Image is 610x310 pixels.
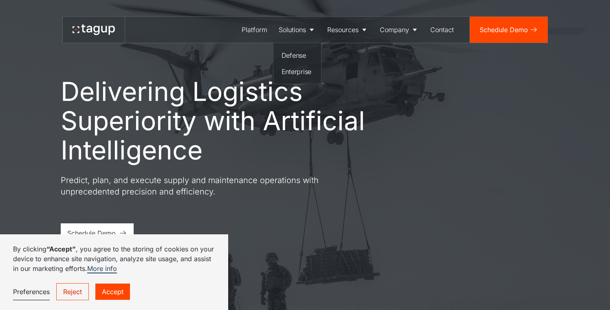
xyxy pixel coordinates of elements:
div: Resources [327,25,359,35]
a: Schedule Demo [61,223,134,243]
div: Defense [282,50,313,60]
div: Schedule Demo [480,25,528,35]
strong: “Accept” [46,245,76,253]
a: Company [374,17,425,43]
p: Predict, plan, and execute supply and maintenance operations with unprecedented precision and eff... [61,175,354,197]
p: By clicking , you agree to the storing of cookies on your device to enhance site navigation, anal... [13,244,215,273]
a: Reject [56,283,89,300]
a: Schedule Demo [470,17,548,43]
div: Schedule Demo [67,228,116,238]
a: Enterprise [278,64,316,79]
nav: Solutions [273,43,322,84]
div: Platform [242,25,267,35]
a: Contact [425,17,460,43]
a: Accept [95,284,130,300]
div: Enterprise [282,67,313,76]
h1: Delivering Logistics Superiority with Artificial Intelligence [61,77,403,165]
a: Resources [322,17,374,43]
a: More info [87,264,117,273]
div: Solutions [279,25,306,35]
a: Solutions [273,17,322,43]
a: Defense [278,48,316,63]
a: Platform [236,17,273,43]
div: Company [380,25,409,35]
div: Contact [430,25,454,35]
a: Preferences [13,284,50,300]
